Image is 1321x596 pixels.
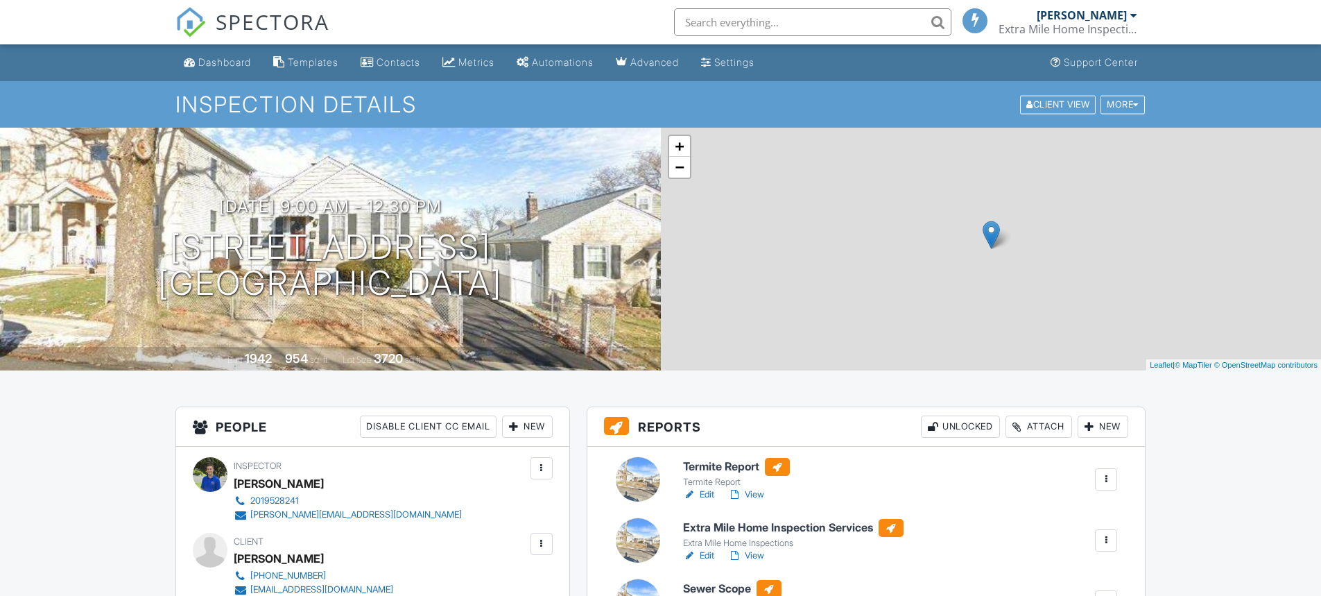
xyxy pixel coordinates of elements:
a: Dashboard [178,50,257,76]
span: Lot Size [343,355,372,365]
h1: [STREET_ADDRESS] [GEOGRAPHIC_DATA] [158,229,502,303]
span: SPECTORA [216,7,329,36]
div: Contacts [377,56,420,68]
h6: Extra Mile Home Inspection Services [683,519,904,537]
a: Advanced [610,50,684,76]
h3: Reports [587,407,1146,447]
a: © OpenStreetMap contributors [1214,361,1318,369]
div: New [502,416,553,438]
div: Automations [532,56,594,68]
input: Search everything... [674,8,951,36]
a: View [728,488,764,502]
span: Inspector [234,461,282,471]
div: Metrics [458,56,494,68]
a: View [728,549,764,563]
a: © MapTiler [1175,361,1212,369]
div: 1942 [245,351,272,366]
h3: People [176,407,569,447]
h3: [DATE] 9:00 am - 12:30 pm [219,197,442,216]
a: Zoom out [669,157,690,178]
a: Support Center [1045,50,1143,76]
div: | [1146,359,1321,371]
div: 3720 [374,351,403,366]
h6: Termite Report [683,458,790,476]
div: Settings [714,56,754,68]
a: [PHONE_NUMBER] [234,569,393,583]
div: [PERSON_NAME] [234,548,324,569]
div: [PHONE_NUMBER] [250,570,326,581]
a: Settings [696,50,760,76]
a: Zoom in [669,136,690,157]
span: Built [227,355,243,365]
div: Advanced [630,56,679,68]
a: Extra Mile Home Inspection Services Extra Mile Home Inspections [683,519,904,550]
a: Client View [1019,99,1099,109]
span: sq. ft. [310,355,329,365]
a: Edit [683,488,714,502]
div: [PERSON_NAME] [234,473,324,494]
a: Leaflet [1150,361,1173,369]
a: 2019528241 [234,494,462,508]
div: [PERSON_NAME] [1037,8,1127,22]
img: The Best Home Inspection Software - Spectora [175,7,206,37]
a: Metrics [437,50,500,76]
a: Edit [683,549,714,563]
div: [PERSON_NAME][EMAIL_ADDRESS][DOMAIN_NAME] [250,509,462,520]
span: Client [234,536,264,547]
div: Templates [288,56,338,68]
div: Disable Client CC Email [360,416,497,438]
div: Termite Report [683,477,790,488]
a: Contacts [355,50,426,76]
div: Extra Mile Home Inspection Services [999,22,1137,36]
a: [PERSON_NAME][EMAIL_ADDRESS][DOMAIN_NAME] [234,508,462,522]
a: Automations (Basic) [511,50,599,76]
span: sq.ft. [405,355,422,365]
div: Support Center [1064,56,1138,68]
a: SPECTORA [175,19,329,48]
h1: Inspection Details [175,92,1146,117]
div: More [1100,95,1145,114]
div: Client View [1020,95,1096,114]
div: 2019528241 [250,495,299,506]
div: 954 [285,351,308,366]
a: Templates [268,50,344,76]
div: Dashboard [198,56,251,68]
div: Attach [1005,416,1072,438]
div: Extra Mile Home Inspections [683,538,904,549]
div: [EMAIL_ADDRESS][DOMAIN_NAME] [250,584,393,595]
a: Termite Report Termite Report [683,458,790,488]
div: New [1078,416,1128,438]
div: Unlocked [921,416,1000,438]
